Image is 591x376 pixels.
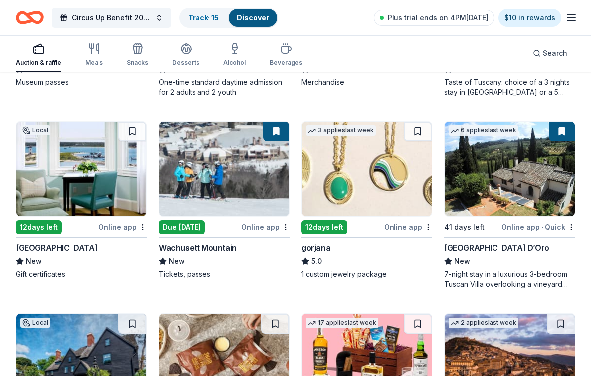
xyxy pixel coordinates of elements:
[501,221,575,233] div: Online app Quick
[270,39,302,72] button: Beverages
[26,255,42,267] span: New
[16,59,61,67] div: Auction & raffle
[301,77,432,87] div: Merchandise
[241,221,290,233] div: Online app
[16,220,62,234] div: 12 days left
[444,221,485,233] div: 41 days left
[127,59,148,67] div: Snacks
[85,39,103,72] button: Meals
[237,13,269,22] a: Discover
[449,318,518,328] div: 2 applies last week
[541,223,543,231] span: •
[98,221,147,233] div: Online app
[445,122,575,216] img: Image for Villa Sogni D’Oro
[311,255,322,267] span: 5.0
[179,8,278,28] button: Track· 15Discover
[20,318,50,328] div: Local
[16,121,147,279] a: Image for Harbor View HotelLocal12days leftOnline app[GEOGRAPHIC_DATA]NewGift certificates
[306,125,376,136] div: 3 applies last week
[543,47,567,59] span: Search
[72,12,151,24] span: Circus Up Benefit 2025
[454,255,470,267] span: New
[16,242,97,253] div: [GEOGRAPHIC_DATA]
[270,59,302,67] div: Beverages
[223,39,246,72] button: Alcohol
[52,8,171,28] button: Circus Up Benefit 2025
[306,318,378,328] div: 17 applies last week
[444,77,575,97] div: Taste of Tuscany: choice of a 3 nights stay in [GEOGRAPHIC_DATA] or a 5 night stay in [GEOGRAPHIC...
[172,59,199,67] div: Desserts
[384,221,432,233] div: Online app
[159,242,237,253] div: Wachusett Mountain
[16,6,44,29] a: Home
[525,43,575,63] button: Search
[374,10,494,26] a: Plus trial ends on 4PM[DATE]
[16,269,147,279] div: Gift certificates
[223,59,246,67] div: Alcohol
[172,39,199,72] button: Desserts
[444,121,575,289] a: Image for Villa Sogni D’Oro6 applieslast week41 days leftOnline app•Quick[GEOGRAPHIC_DATA] D’OroN...
[188,13,219,22] a: Track· 15
[159,220,205,234] div: Due [DATE]
[159,122,289,216] img: Image for Wachusett Mountain
[449,125,518,136] div: 6 applies last week
[20,125,50,135] div: Local
[301,220,347,234] div: 12 days left
[388,12,489,24] span: Plus trial ends on 4PM[DATE]
[16,39,61,72] button: Auction & raffle
[159,269,290,279] div: Tickets, passes
[16,122,146,216] img: Image for Harbor View Hotel
[127,39,148,72] button: Snacks
[159,121,290,279] a: Image for Wachusett MountainDue [DATE]Online appWachusett MountainNewTickets, passes
[16,77,147,87] div: Museum passes
[301,242,330,253] div: gorjana
[301,121,432,279] a: Image for gorjana3 applieslast week12days leftOnline appgorjana5.01 custom jewelry package
[169,255,185,267] span: New
[302,122,432,216] img: Image for gorjana
[159,77,290,97] div: One-time standard daytime admission for 2 adults and 2 youth
[301,269,432,279] div: 1 custom jewelry package
[85,59,103,67] div: Meals
[444,242,549,253] div: [GEOGRAPHIC_DATA] D’Oro
[498,9,561,27] a: $10 in rewards
[444,269,575,289] div: 7-night stay in a luxurious 3-bedroom Tuscan Villa overlooking a vineyard and the ancient walled ...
